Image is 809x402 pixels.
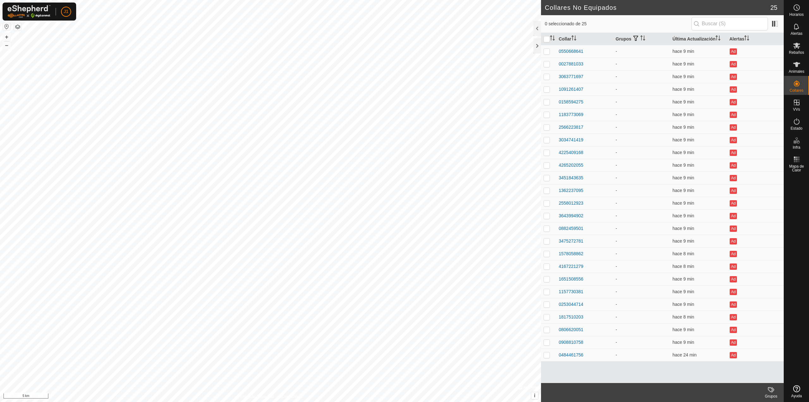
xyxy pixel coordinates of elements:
[730,226,737,232] button: Ad
[282,394,303,399] a: Contáctenos
[613,247,670,260] td: -
[672,302,694,307] span: 8 oct 2025, 10:19
[672,226,694,231] span: 8 oct 2025, 10:18
[770,3,777,12] span: 25
[613,184,670,197] td: -
[672,150,694,155] span: 8 oct 2025, 10:18
[559,250,583,257] div: 1578058862
[559,124,583,131] div: 2566223817
[559,61,583,67] div: 0027881033
[730,289,737,295] button: Ad
[672,163,694,168] span: 8 oct 2025, 10:19
[556,33,613,45] th: Collar
[559,314,583,320] div: 1817510203
[672,99,694,104] span: 8 oct 2025, 10:19
[613,45,670,58] td: -
[730,276,737,282] button: Ad
[793,145,800,149] span: Infra
[8,5,51,18] img: Logo Gallagher
[730,124,737,131] button: Ad
[784,383,809,400] a: Ayuda
[613,133,670,146] td: -
[559,301,583,308] div: 0253044714
[613,33,670,45] th: Grupos
[758,393,784,399] div: Grupos
[730,301,737,308] button: Ad
[672,327,694,332] span: 8 oct 2025, 10:19
[613,197,670,209] td: -
[613,96,670,108] td: -
[238,394,274,399] a: Política de Privacidad
[559,276,583,282] div: 1651508556
[559,48,583,55] div: 0550668641
[730,150,737,156] button: Ad
[613,311,670,323] td: -
[559,238,583,244] div: 3475272781
[730,200,737,207] button: Ad
[613,108,670,121] td: -
[559,352,583,358] div: 0484461756
[727,33,784,45] th: Alertas
[613,209,670,222] td: -
[613,121,670,133] td: -
[559,162,583,169] div: 4265202055
[730,86,737,93] button: Ad
[672,340,694,345] span: 8 oct 2025, 10:19
[3,33,10,41] button: +
[730,112,737,118] button: Ad
[672,125,694,130] span: 8 oct 2025, 10:19
[786,164,807,172] span: Mapa de Calor
[613,235,670,247] td: -
[672,213,694,218] span: 8 oct 2025, 10:18
[640,36,645,41] p-sorticon: Activar para ordenar
[789,89,803,92] span: Collares
[559,86,583,93] div: 1091261407
[730,188,737,194] button: Ad
[559,111,583,118] div: 1183773069
[613,260,670,273] td: -
[613,298,670,311] td: -
[672,238,694,244] span: 8 oct 2025, 10:18
[559,175,583,181] div: 3451843635
[550,36,555,41] p-sorticon: Activar para ordenar
[613,171,670,184] td: -
[559,73,583,80] div: 3063771697
[559,213,583,219] div: 3643994902
[670,33,727,45] th: Última Actualización
[613,349,670,361] td: -
[545,21,691,27] span: 0 seleccionado de 25
[672,112,694,117] span: 8 oct 2025, 10:19
[730,61,737,67] button: Ad
[791,32,802,35] span: Alertas
[613,285,670,298] td: -
[715,36,721,41] p-sorticon: Activar para ordenar
[559,225,583,232] div: 0882459501
[730,137,737,143] button: Ad
[531,392,538,399] button: i
[559,288,583,295] div: 1157730381
[672,264,694,269] span: 8 oct 2025, 10:19
[672,188,694,193] span: 8 oct 2025, 10:19
[672,175,694,180] span: 8 oct 2025, 10:18
[571,36,576,41] p-sorticon: Activar para ordenar
[613,336,670,349] td: -
[613,58,670,70] td: -
[613,159,670,171] td: -
[559,326,583,333] div: 0806620051
[672,74,694,79] span: 8 oct 2025, 10:19
[559,200,583,207] div: 2558012923
[730,162,737,169] button: Ad
[672,314,694,319] span: 8 oct 2025, 10:19
[672,289,694,294] span: 8 oct 2025, 10:19
[559,149,583,156] div: 4225409168
[744,36,749,41] p-sorticon: Activar para ordenar
[613,70,670,83] td: -
[64,8,69,15] span: J1
[730,339,737,346] button: Ad
[789,51,804,54] span: Rebaños
[559,263,583,270] div: 4167221279
[559,339,583,346] div: 0908810758
[613,146,670,159] td: -
[672,251,694,256] span: 8 oct 2025, 10:19
[730,327,737,333] button: Ad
